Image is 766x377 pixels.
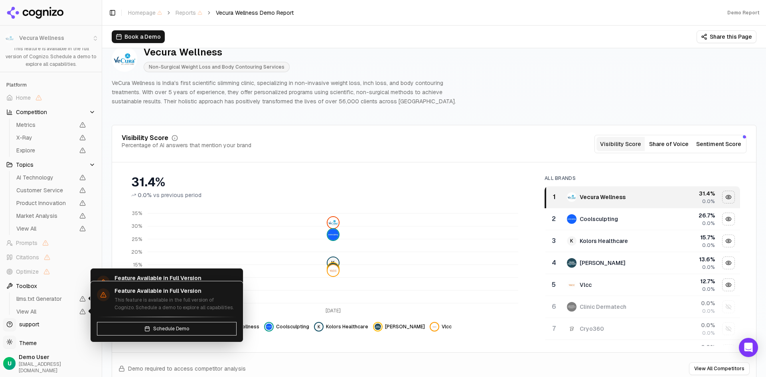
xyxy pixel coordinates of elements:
span: K [316,324,322,330]
img: labelle [567,258,576,268]
div: 0.0 % [664,299,715,307]
button: Hide vlcc data [430,322,452,332]
tspan: 30% [132,223,142,230]
span: Coolsculpting [276,324,309,330]
p: This feature is available in the full version of Cognizo. Schedule a demo to explore all capabili... [115,296,237,312]
span: 0.0% [702,286,715,292]
span: Schedule Demo [153,326,189,332]
span: Explore [16,146,75,154]
span: U [8,359,12,367]
div: 5 [549,280,559,290]
tspan: [DATE] [326,308,341,314]
button: Hide kolors healthcare data [314,322,368,332]
div: Demo Report [727,10,760,16]
span: Non-Surgical Weight Loss and Body Contouring Services [144,62,290,72]
div: 4 [549,258,559,268]
div: 0.0 % [664,321,715,329]
span: Topics [16,161,34,169]
div: 1 [549,192,559,202]
img: coolsculpting [266,324,272,330]
tr: 5vlccVlcc12.7%0.0%Hide vlcc data [545,274,740,296]
button: Sentiment Score [693,137,744,151]
span: llms.txt Generator [16,295,75,303]
tr: 0.0%Show cryotherapy data [545,340,740,362]
span: Home [16,94,31,102]
img: coolsculpting [567,214,576,224]
img: labelle [375,324,381,330]
button: Hide vlcc data [722,278,735,291]
span: Product Innovation [16,199,75,207]
span: 0.0% [702,308,715,314]
div: 12.7 % [664,277,715,285]
span: Prompts [16,239,38,247]
div: 13.6 % [664,255,715,263]
div: [PERSON_NAME] [580,259,626,267]
div: Kolors Healthcare [580,237,628,245]
nav: breadcrumb [128,9,294,17]
span: Homepage [128,9,162,17]
img: vecura wellness [328,217,339,229]
div: Clinic Dermatech [580,303,626,311]
tspan: 25% [132,236,142,243]
button: Hide labelle data [373,322,425,332]
span: Optimize [16,268,39,276]
button: Schedule Demo [97,322,237,336]
span: 0.0% [702,242,715,249]
button: Competition [3,106,99,118]
button: Hide coolsculpting data [722,213,735,225]
span: Metrics [16,121,75,129]
span: 0.0% [702,220,715,227]
button: View All Competitors [689,362,750,375]
div: 26.7 % [664,211,715,219]
div: Vecura Wellness [580,193,626,201]
span: [PERSON_NAME] [385,324,425,330]
img: clinic dermatech [567,302,576,312]
span: K [328,257,339,268]
span: X-Ray [16,134,75,142]
span: AI Technology [16,174,75,182]
div: 31.4 % [664,189,715,197]
span: Kolors Healthcare [326,324,368,330]
button: Share this Page [697,30,756,43]
button: Show cryotherapy data [722,344,735,357]
span: Theme [16,339,37,347]
div: Percentage of AI answers that mention your brand [122,141,251,149]
div: Cryo360 [580,325,604,333]
button: Topics [3,158,99,171]
button: Hide kolors healthcare data [722,235,735,247]
tr: 6clinic dermatechClinic Dermatech0.0%0.0%Show clinic dermatech data [545,296,740,318]
span: Market Analysis [16,212,75,220]
tspan: 15% [133,262,142,268]
span: Demo required to access competitor analysis [128,365,246,373]
tr: 1vecura wellnessVecura Wellness31.4%0.0%Hide vecura wellness data [545,186,740,208]
img: vlcc [567,280,576,290]
div: 0.0 % [664,343,715,351]
span: K [567,236,576,246]
tspan: 20% [131,249,142,255]
span: Competition [16,108,47,116]
button: Book a Demo [112,30,165,43]
img: labelle [328,263,339,274]
button: Toolbox [3,280,99,292]
div: 6 [549,302,559,312]
span: View All [16,308,75,316]
span: View All [16,225,75,233]
span: Reports [176,9,202,17]
div: Open Intercom Messenger [739,338,758,357]
span: 0.0% [702,330,715,336]
button: Hide coolsculpting data [264,322,309,332]
div: Vecura Wellness [144,46,290,59]
button: Visibility Score [596,137,645,151]
button: Hide vecura wellness data [722,191,735,203]
tr: 3KKolors Healthcare15.7%0.0%Hide kolors healthcare data [545,230,740,252]
span: vs previous period [153,191,201,199]
span: 0.0% [138,191,152,199]
button: Hide labelle data [722,257,735,269]
tr: 2coolsculptingCoolsculpting26.7%0.0%Hide coolsculpting data [545,208,740,230]
span: 0.0% [702,198,715,205]
div: Visibility Score [122,135,168,141]
span: Toolbox [16,282,37,290]
div: Platform [3,79,99,91]
div: 15.7 % [664,233,715,241]
img: vlcc [431,324,438,330]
